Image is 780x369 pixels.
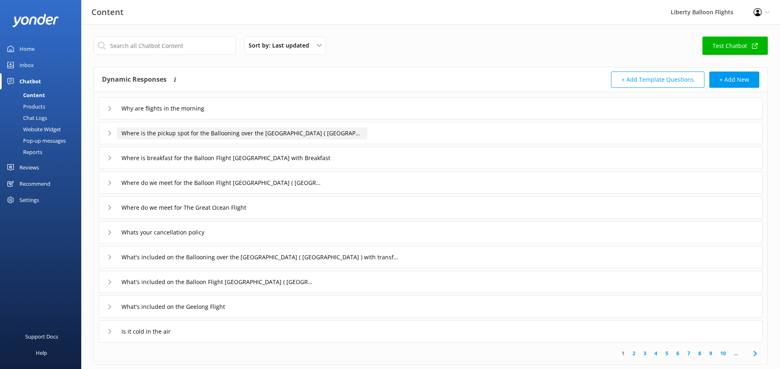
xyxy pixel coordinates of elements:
a: Pop-up messages [5,135,81,146]
a: Reports [5,146,81,158]
div: Settings [19,192,39,208]
div: Website Widget [5,124,61,135]
a: 8 [694,349,705,357]
a: Chat Logs [5,112,81,124]
a: 10 [716,349,730,357]
a: 6 [672,349,683,357]
button: + Add Template Questions [611,72,704,88]
a: Test Chatbot [702,37,768,55]
div: Inbox [19,57,34,73]
input: Search all Chatbot Content [93,37,236,55]
a: 4 [650,349,661,357]
a: 5 [661,349,672,357]
div: Chat Logs [5,112,47,124]
h3: Content [91,6,123,19]
a: Products [5,101,81,112]
span: Sort by: Last updated [249,41,314,50]
a: 3 [639,349,650,357]
div: Reports [5,146,42,158]
a: 9 [705,349,716,357]
div: Reviews [19,159,39,176]
span: ... [730,349,742,357]
div: Content [5,89,45,101]
div: Recommend [19,176,50,192]
img: yonder-white-logo.png [12,14,59,27]
h4: Dynamic Responses [102,72,167,88]
div: Support Docs [25,328,58,345]
button: + Add New [709,72,759,88]
div: Help [36,345,47,361]
a: Website Widget [5,124,81,135]
div: Pop-up messages [5,135,66,146]
a: Content [5,89,81,101]
div: Home [19,41,35,57]
div: Products [5,101,45,112]
div: Chatbot [19,73,41,89]
a: 1 [617,349,628,357]
a: 7 [683,349,694,357]
a: 2 [628,349,639,357]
